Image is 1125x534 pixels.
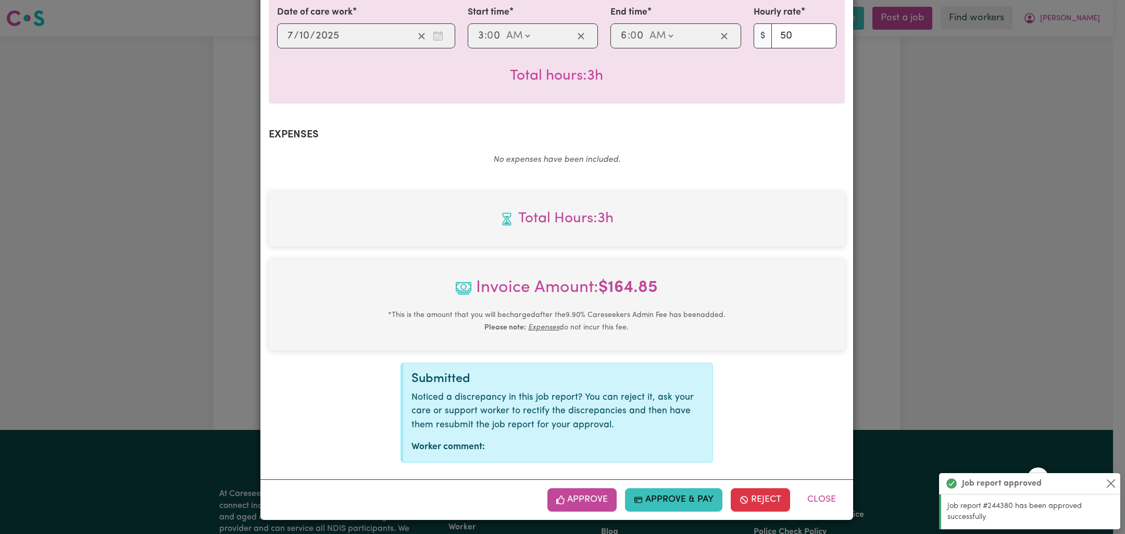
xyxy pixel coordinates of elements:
strong: Job report approved [962,477,1042,490]
button: Approve & Pay [625,488,722,511]
span: Need any help? [6,7,63,16]
button: Clear date [414,28,430,44]
span: : [628,30,630,42]
p: Job report #244380 has been approved successfully [947,501,1114,523]
input: -- [620,28,628,44]
button: Close [1105,477,1117,490]
input: -- [299,28,310,44]
small: This is the amount that you will be charged after the 9.90 % Careseekers Admin Fee has been added... [388,311,726,332]
strong: Worker comment: [411,442,485,451]
input: -- [478,28,484,44]
label: Date of care work [277,6,353,19]
button: Approve [547,488,617,511]
button: Enter the date of care work [430,28,446,44]
input: -- [631,28,644,44]
span: Submitted [411,373,470,385]
span: Invoice Amount: [277,275,836,309]
span: / [310,30,315,42]
span: Total hours worked: 3 hours [510,69,603,83]
u: Expenses [528,324,559,332]
em: No expenses have been included. [493,156,620,164]
span: 0 [487,31,493,41]
input: -- [287,28,294,44]
p: Noticed a discrepancy in this job report? You can reject it, ask your care or support worker to r... [411,391,704,432]
b: Please note: [484,324,526,332]
label: Start time [468,6,509,19]
button: Close [798,488,845,511]
iframe: Close message [1028,467,1048,488]
span: Total hours worked: 3 hours [277,208,836,230]
b: $ 164.85 [598,279,658,296]
button: Reject [731,488,790,511]
input: -- [488,28,501,44]
label: Hourly rate [754,6,801,19]
span: 0 [630,31,636,41]
h2: Expenses [269,129,845,141]
span: : [484,30,487,42]
input: ---- [315,28,340,44]
span: $ [754,23,772,48]
span: / [294,30,299,42]
label: End time [610,6,647,19]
